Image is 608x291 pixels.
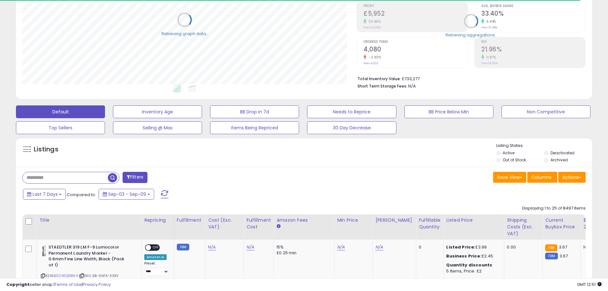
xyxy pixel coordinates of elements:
div: Fulfillable Quantity [419,217,441,230]
a: N/A [246,244,254,250]
div: Preset: [144,261,169,276]
h5: Listings [34,145,58,154]
span: Last 7 Days [33,191,58,197]
span: Sep-03 - Sep-09 [108,191,146,197]
b: Listed Price: [446,244,475,250]
a: Privacy Policy [83,281,111,287]
div: Shipping Costs (Exc. VAT) [507,217,540,237]
span: Compared to: [67,192,96,198]
div: N/A [583,244,604,250]
a: N/A [375,244,383,250]
small: FBM [177,244,189,250]
button: Selling @ Max [113,121,202,134]
button: Inventory Age [113,105,202,118]
div: Listed Price [446,217,501,224]
div: seller snap | | [6,282,111,288]
div: Displaying 1 to 25 of 8497 items [522,205,586,211]
button: Top Sellers [16,121,105,134]
small: FBA [545,244,557,251]
div: [PERSON_NAME] [375,217,413,224]
div: Amazon AI [144,254,167,260]
div: Retrieving graph data.. [161,31,208,36]
span: 3.67 [559,244,567,250]
button: Actions [558,172,586,183]
button: Sep-03 - Sep-09 [99,189,154,200]
div: £2.45 [446,253,499,259]
button: Needs to Reprice [307,105,396,118]
img: 31175UZG6rL._SL40_.jpg [41,244,47,257]
div: Min Price [337,217,370,224]
div: Fulfillment [177,217,203,224]
label: Deactivated [551,150,574,156]
div: Amazon Fees [276,217,332,224]
span: 2025-09-17 12:51 GMT [577,281,602,287]
b: Business Price: [446,253,481,259]
b: Quantity discounts [446,262,492,268]
label: Archived [551,157,568,163]
label: Active [503,150,514,156]
a: Terms of Use [55,281,82,287]
a: N/A [208,244,216,250]
div: BB Share 24h. [583,217,607,230]
small: Amazon Fees. [276,224,280,229]
button: Filters [123,172,147,183]
button: 30 Day Decrease [307,121,396,134]
b: STAEDTLER 319 LM F-9 Lumocolor Permanent Laundry Marker - 0.6mm Fine Line Width, Black (Pack of 1) [49,244,126,270]
button: Columns [527,172,557,183]
div: Title [39,217,139,224]
button: BB Drop in 7d [210,105,299,118]
div: £3.99 [446,244,499,250]
span: Columns [531,174,552,180]
div: : [446,262,499,268]
button: Save View [493,172,526,183]
div: 15% [276,244,329,250]
button: Items Being Repriced [210,121,299,134]
a: N/A [337,244,345,250]
div: Current Buybox Price [545,217,578,230]
p: Listing States: [496,143,592,149]
span: OFF [151,245,161,250]
div: 0 [419,244,439,250]
small: FBM [545,253,558,259]
div: 5 Items, Price: £2 [446,268,499,274]
div: 0.00 [507,244,537,250]
span: 3.67 [559,253,568,259]
div: £0.25 min [276,250,329,256]
button: Last 7 Days [23,189,66,200]
div: Repricing [144,217,171,224]
div: Fulfillment Cost [246,217,271,230]
button: BB Price Below Min [404,105,493,118]
label: Out of Stock [503,157,526,163]
button: Non Competitive [501,105,590,118]
button: Default [16,105,105,118]
div: Cost (Exc. VAT) [208,217,241,230]
strong: Copyright [6,281,30,287]
div: Retrieving aggregations.. [446,32,497,38]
